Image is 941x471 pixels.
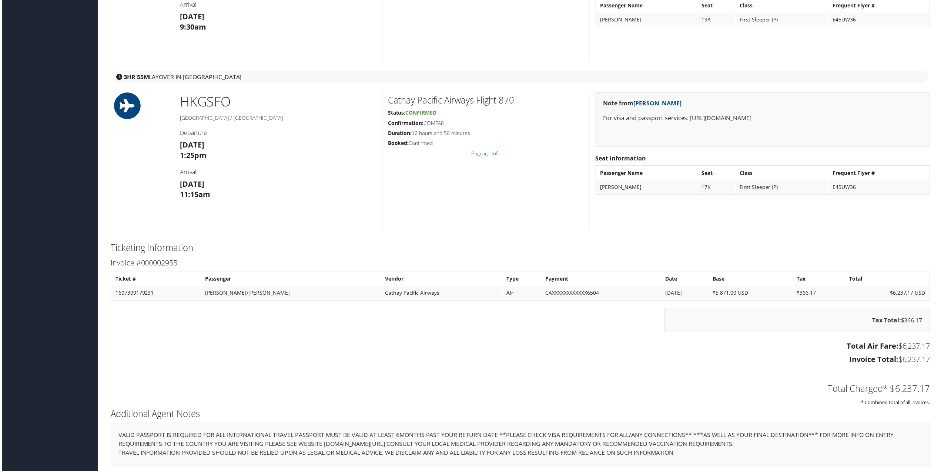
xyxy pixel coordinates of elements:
[604,114,924,123] p: For visa and passport services: [URL][DOMAIN_NAME]
[794,273,846,287] th: Tax
[830,13,931,26] td: E45UW36
[542,273,661,287] th: Payment
[699,167,736,180] th: Seat
[122,73,148,81] strong: 3HR 55M
[597,181,698,194] td: [PERSON_NAME]
[851,356,900,366] strong: Invoice Total:
[863,400,932,407] small: * Combined total of all invoices.
[109,384,932,396] h2: Total Charged* $6,237.17
[405,109,436,116] span: Confirmed
[381,273,502,287] th: Vendor
[847,287,931,301] td: $6,237.17 USD
[874,317,903,325] strong: Tax Total:
[737,167,830,180] th: Class
[388,120,423,127] strong: Confirmation:
[179,115,376,122] h5: [GEOGRAPHIC_DATA] / [GEOGRAPHIC_DATA]
[662,273,709,287] th: Date
[503,273,541,287] th: Type
[179,0,376,9] h4: Arrival
[503,287,541,301] td: Air
[737,13,830,26] td: First Sleeper (P)
[179,93,376,111] h1: HKG SFO
[830,167,931,180] th: Frequent Flyer #
[179,190,209,200] strong: 11:15am
[179,151,205,161] strong: 1:25pm
[109,424,932,467] div: VALID PASSPORT IS REQUIRED FOR ALL INTERNATIONAL TRAVEL PASSPORT MUST BE VALID AT LEAST 6MONTHS P...
[388,109,405,116] strong: Status:
[596,155,647,163] strong: Seat Information
[117,450,924,460] p: TRAVEL INFORMATION PROVIDED SHOULD NOT BE RELIED UPON AS LEGAL OR MEDICAL ADVICE. WE DISCLAIM ANY...
[179,180,203,190] strong: [DATE]
[388,140,585,148] h5: Confirmed
[710,273,794,287] th: Base
[388,120,585,127] h5: COMFA8
[665,309,932,333] div: $366.17
[542,287,661,301] td: CAXXXXXXXXXXXX6504
[110,287,200,301] td: 1607309179231
[847,273,931,287] th: Total
[737,181,830,194] td: First Sleeper (P)
[111,71,930,84] div: layover in [GEOGRAPHIC_DATA]
[597,167,698,180] th: Passenger Name
[179,140,203,150] strong: [DATE]
[109,259,932,269] h3: Invoice #000002955
[794,287,846,301] td: $366.17
[388,130,585,137] h5: 12 hours and 50 minutes
[110,273,200,287] th: Ticket #
[388,140,409,147] strong: Booked:
[179,22,205,32] strong: 9:30am
[388,130,412,137] strong: Duration:
[201,287,380,301] td: [PERSON_NAME]/[PERSON_NAME]
[109,356,932,366] h3: $6,237.17
[634,99,682,108] a: [PERSON_NAME]
[179,11,203,21] strong: [DATE]
[179,169,376,177] h4: Arrival
[109,243,932,255] h2: Ticketing Information
[848,342,900,352] strong: Total Air Fare:
[830,181,931,194] td: E45UW36
[109,342,932,353] h3: $6,237.17
[699,13,736,26] td: 19A
[597,13,698,26] td: [PERSON_NAME]
[604,99,682,108] strong: Note from
[381,287,502,301] td: Cathay Pacific Airways
[710,287,794,301] td: $5,871.00 USD
[201,273,380,287] th: Passenger
[179,129,376,137] h4: Departure
[471,150,501,157] a: Baggage Info
[662,287,709,301] td: [DATE]
[109,409,932,421] h2: Additional Agent Notes
[699,181,736,194] td: 17K
[388,94,585,107] h2: Cathay Pacific Airways Flight 870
